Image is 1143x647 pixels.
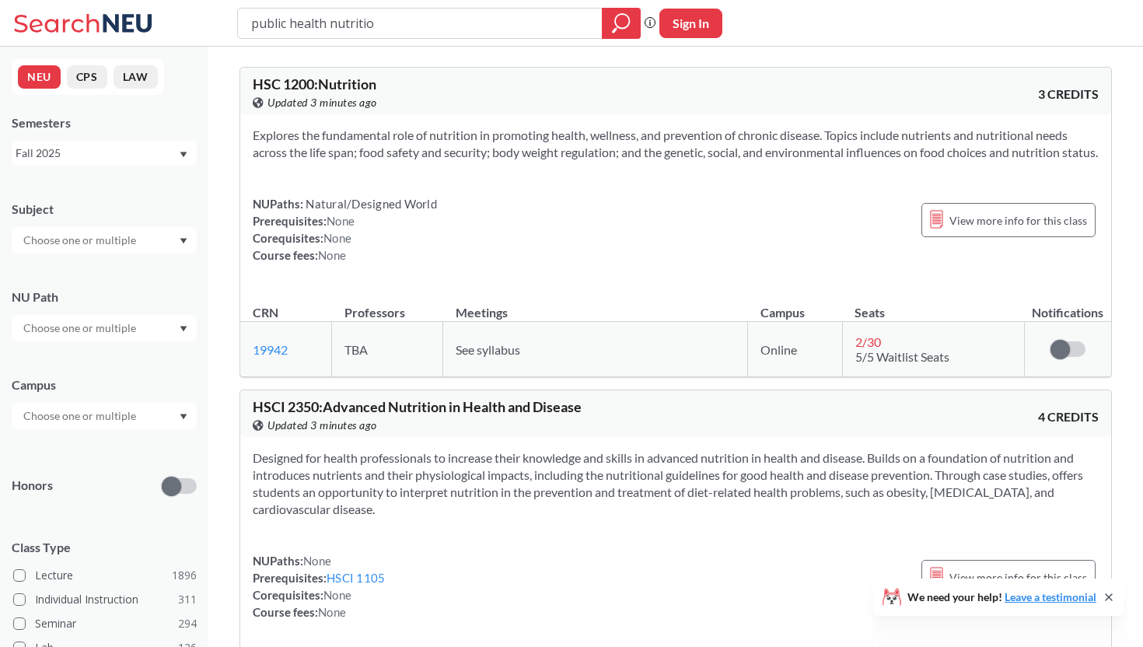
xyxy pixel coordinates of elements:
span: 294 [178,615,197,632]
span: Natural/Designed World [303,197,437,211]
span: 2 / 30 [855,334,881,349]
input: Choose one or multiple [16,407,146,425]
span: None [323,231,351,245]
button: NEU [18,65,61,89]
div: Fall 2025 [16,145,178,162]
button: LAW [114,65,158,89]
div: NUPaths: Prerequisites: Corequisites: Course fees: [253,552,385,621]
button: CPS [67,65,107,89]
span: None [323,588,351,602]
span: Updated 3 minutes ago [267,417,377,434]
th: Meetings [443,289,748,322]
svg: Dropdown arrow [180,414,187,420]
th: Seats [842,289,1024,322]
span: We need your help! [907,592,1096,603]
td: TBA [332,322,443,377]
span: 4 CREDITS [1038,408,1099,425]
button: Sign In [659,9,722,38]
span: None [318,248,346,262]
a: 19942 [253,342,288,357]
div: Fall 2025Dropdown arrow [12,141,197,166]
th: Notifications [1024,289,1111,322]
th: Professors [332,289,443,322]
a: HSCI 1105 [327,571,385,585]
span: View more info for this class [949,568,1087,587]
span: 1896 [172,567,197,584]
input: Choose one or multiple [16,319,146,337]
div: CRN [253,304,278,321]
label: Individual Instruction [13,589,197,610]
div: NUPaths: Prerequisites: Corequisites: Course fees: [253,195,437,264]
input: Choose one or multiple [16,231,146,250]
div: Semesters [12,114,197,131]
span: Updated 3 minutes ago [267,94,377,111]
td: Online [748,322,843,377]
span: HSC 1200 : Nutrition [253,75,376,93]
span: 311 [178,591,197,608]
section: Explores the fundamental role of nutrition in promoting health, wellness, and prevention of chron... [253,127,1099,161]
label: Seminar [13,614,197,634]
span: HSCI 2350 : Advanced Nutrition in Health and Disease [253,398,582,415]
div: magnifying glass [602,8,641,39]
div: Dropdown arrow [12,315,197,341]
svg: magnifying glass [612,12,631,34]
span: None [327,214,355,228]
svg: Dropdown arrow [180,238,187,244]
label: Lecture [13,565,197,586]
span: None [303,554,331,568]
th: Campus [748,289,843,322]
div: Dropdown arrow [12,227,197,254]
div: Subject [12,201,197,218]
span: See syllabus [456,342,520,357]
svg: Dropdown arrow [180,326,187,332]
section: Designed for health professionals to increase their knowledge and skills in advanced nutrition in... [253,449,1099,518]
svg: Dropdown arrow [180,152,187,158]
div: Dropdown arrow [12,403,197,429]
span: 5/5 Waitlist Seats [855,349,949,364]
a: Leave a testimonial [1005,590,1096,603]
p: Honors [12,477,53,495]
div: Campus [12,376,197,393]
input: Class, professor, course number, "phrase" [250,10,591,37]
div: NU Path [12,289,197,306]
span: Class Type [12,539,197,556]
span: None [318,605,346,619]
span: 3 CREDITS [1038,86,1099,103]
span: View more info for this class [949,211,1087,230]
